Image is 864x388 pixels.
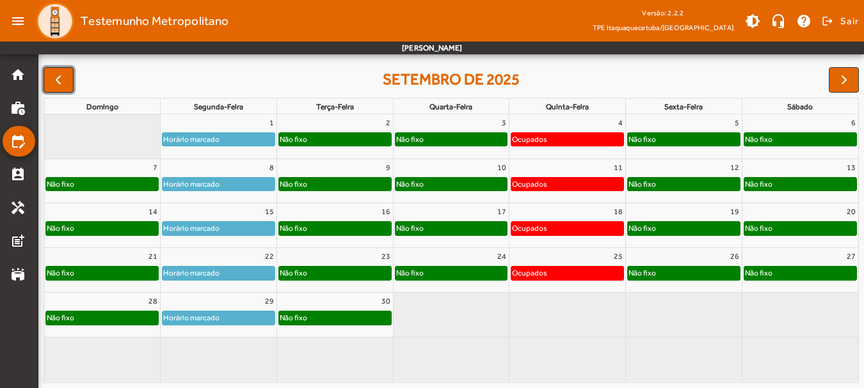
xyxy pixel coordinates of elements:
a: 12 de setembro de 2025 [728,159,742,176]
a: 8 de setembro de 2025 [267,159,276,176]
a: sábado [785,100,815,114]
div: Não fixo [396,222,424,235]
td: 11 de setembro de 2025 [509,159,626,203]
div: Horário marcado [163,267,220,279]
td: 28 de setembro de 2025 [44,293,161,338]
a: 21 de setembro de 2025 [146,248,160,265]
a: 6 de setembro de 2025 [849,114,858,131]
a: 20 de setembro de 2025 [844,203,858,220]
h2: setembro de 2025 [383,70,520,89]
a: 25 de setembro de 2025 [611,248,625,265]
div: Horário marcado [163,222,220,235]
div: Não fixo [628,133,657,146]
mat-icon: perm_contact_calendar [10,167,26,182]
td: 13 de setembro de 2025 [742,159,858,203]
mat-icon: home [10,67,26,82]
div: Não fixo [279,133,308,146]
div: Não fixo [396,133,424,146]
div: Não fixo [279,311,308,324]
img: Logo TPE [36,2,74,40]
div: Horário marcado [163,311,220,324]
div: Versão: 2.2.2 [593,5,733,21]
a: 29 de setembro de 2025 [262,293,276,309]
div: Não fixo [744,267,773,279]
a: 26 de setembro de 2025 [728,248,742,265]
a: quinta-feira [543,100,591,114]
div: Não fixo [396,178,424,190]
td: 20 de setembro de 2025 [742,203,858,248]
td: 14 de setembro de 2025 [44,203,161,248]
td: 15 de setembro de 2025 [161,203,277,248]
div: Não fixo [279,267,308,279]
div: Não fixo [628,178,657,190]
td: 2 de setembro de 2025 [276,114,393,159]
span: TPE Itaquaquecetuba/[GEOGRAPHIC_DATA] [593,21,733,34]
a: segunda-feira [191,100,246,114]
a: 24 de setembro de 2025 [495,248,509,265]
td: 30 de setembro de 2025 [276,293,393,338]
div: Não fixo [46,311,75,324]
mat-icon: post_add [10,233,26,249]
a: 28 de setembro de 2025 [146,293,160,309]
div: Não fixo [744,133,773,146]
td: 23 de setembro de 2025 [276,248,393,293]
a: 2 de setembro de 2025 [383,114,393,131]
td: 4 de setembro de 2025 [509,114,626,159]
div: Ocupados [511,133,548,146]
a: 17 de setembro de 2025 [495,203,509,220]
a: terça-feira [314,100,356,114]
mat-icon: handyman [10,200,26,215]
a: 11 de setembro de 2025 [611,159,625,176]
td: 22 de setembro de 2025 [161,248,277,293]
a: 9 de setembro de 2025 [383,159,393,176]
td: 16 de setembro de 2025 [276,203,393,248]
div: Não fixo [279,178,308,190]
td: 21 de setembro de 2025 [44,248,161,293]
div: Não fixo [744,178,773,190]
div: Não fixo [628,222,657,235]
a: domingo [84,100,121,114]
span: Sair [840,11,859,31]
div: Não fixo [396,267,424,279]
mat-icon: menu [5,8,31,34]
mat-icon: edit_calendar [10,134,26,149]
a: 3 de setembro de 2025 [499,114,509,131]
a: 5 de setembro de 2025 [732,114,742,131]
a: quarta-feira [427,100,475,114]
a: 15 de setembro de 2025 [262,203,276,220]
button: Sair [820,12,859,31]
div: Não fixo [628,267,657,279]
a: sexta-feira [662,100,705,114]
span: Testemunho Metropolitano [81,11,228,31]
a: 7 de setembro de 2025 [150,159,160,176]
div: Ocupados [511,222,548,235]
td: 7 de setembro de 2025 [44,159,161,203]
a: Testemunho Metropolitano [31,2,228,40]
td: 6 de setembro de 2025 [742,114,858,159]
td: 18 de setembro de 2025 [509,203,626,248]
a: 18 de setembro de 2025 [611,203,625,220]
a: 23 de setembro de 2025 [379,248,393,265]
td: 10 de setembro de 2025 [393,159,509,203]
td: 17 de setembro de 2025 [393,203,509,248]
div: Ocupados [511,178,548,190]
a: 16 de setembro de 2025 [379,203,393,220]
a: 14 de setembro de 2025 [146,203,160,220]
td: 5 de setembro de 2025 [626,114,742,159]
div: Não fixo [46,222,75,235]
td: 8 de setembro de 2025 [161,159,277,203]
a: 4 de setembro de 2025 [616,114,625,131]
div: Não fixo [744,222,773,235]
a: 13 de setembro de 2025 [844,159,858,176]
td: 24 de setembro de 2025 [393,248,509,293]
div: Não fixo [46,267,75,279]
td: 9 de setembro de 2025 [276,159,393,203]
div: Não fixo [279,222,308,235]
td: 12 de setembro de 2025 [626,159,742,203]
td: 3 de setembro de 2025 [393,114,509,159]
td: 25 de setembro de 2025 [509,248,626,293]
div: Horário marcado [163,133,220,146]
td: 19 de setembro de 2025 [626,203,742,248]
td: 27 de setembro de 2025 [742,248,858,293]
mat-icon: work_history [10,100,26,116]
